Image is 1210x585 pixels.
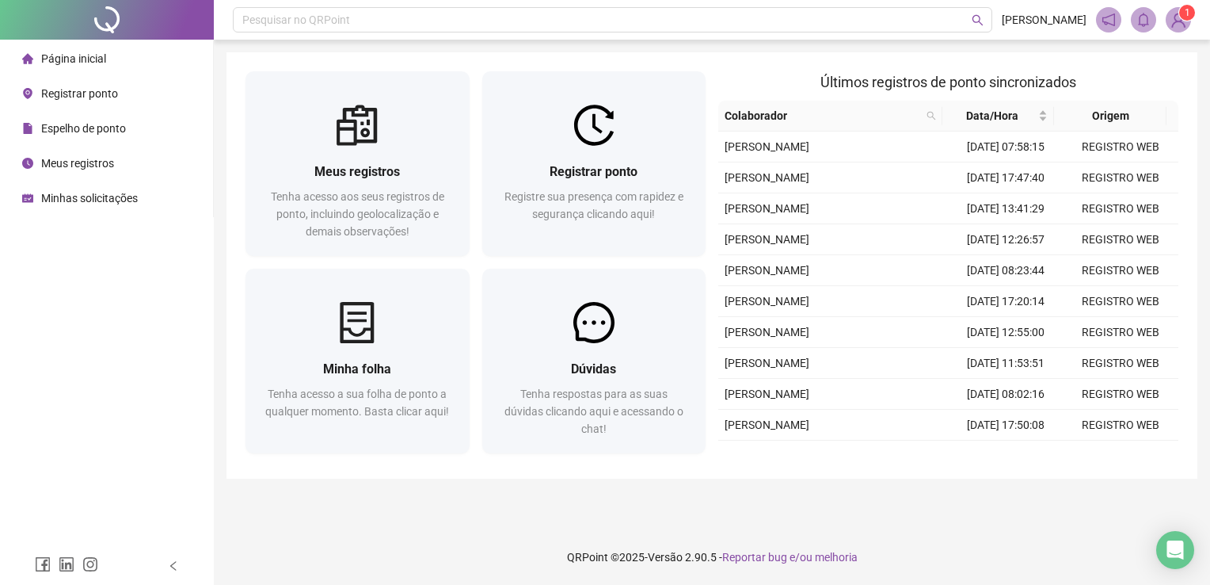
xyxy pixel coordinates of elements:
[949,379,1064,410] td: [DATE] 08:02:16
[923,104,939,128] span: search
[22,158,33,169] span: clock-circle
[725,233,809,246] span: [PERSON_NAME]
[725,171,809,184] span: [PERSON_NAME]
[949,255,1064,286] td: [DATE] 08:23:44
[245,269,470,453] a: Minha folhaTenha acesso a sua folha de ponto a qualquer momento. Basta clicar aqui!
[571,361,616,377] span: Dúvidas
[949,107,1035,124] span: Data/Hora
[1064,348,1178,379] td: REGISTRO WEB
[972,14,984,26] span: search
[1179,5,1195,21] sup: Atualize o seu contato no menu Meus Dados
[265,388,449,418] span: Tenha acesso a sua folha de ponto a qualquer momento. Basta clicar aqui!
[41,157,114,170] span: Meus registros
[323,361,391,377] span: Minha folha
[482,71,706,256] a: Registrar pontoRegistre sua presença com rapidez e segurança clicando aqui!
[725,295,809,308] span: [PERSON_NAME]
[949,224,1064,255] td: [DATE] 12:26:57
[1166,8,1190,32] img: 89433
[949,162,1064,193] td: [DATE] 17:47:40
[1064,379,1178,410] td: REGISTRO WEB
[504,190,683,220] span: Registre sua presença com rapidez e segurança clicando aqui!
[1064,286,1178,317] td: REGISTRO WEB
[22,53,33,64] span: home
[314,164,400,179] span: Meus registros
[1064,410,1178,441] td: REGISTRO WEB
[949,441,1064,472] td: [DATE] 13:24:04
[41,192,138,205] span: Minhas solicitações
[1136,13,1151,27] span: bell
[41,52,106,65] span: Página inicial
[59,556,74,572] span: linkedin
[725,264,809,277] span: [PERSON_NAME]
[942,101,1054,132] th: Data/Hora
[82,556,98,572] span: instagram
[949,317,1064,348] td: [DATE] 12:55:00
[1064,132,1178,162] td: REGISTRO WEB
[41,87,118,100] span: Registrar ponto
[949,410,1064,441] td: [DATE] 17:50:08
[22,88,33,99] span: environment
[271,190,444,238] span: Tenha acesso aos seus registros de ponto, incluindo geolocalização e demais observações!
[1064,224,1178,255] td: REGISTRO WEB
[245,71,470,256] a: Meus registrosTenha acesso aos seus registros de ponto, incluindo geolocalização e demais observa...
[820,74,1076,90] span: Últimos registros de ponto sincronizados
[1185,7,1190,18] span: 1
[725,140,809,153] span: [PERSON_NAME]
[725,326,809,338] span: [PERSON_NAME]
[1064,441,1178,472] td: REGISTRO WEB
[725,107,920,124] span: Colaborador
[22,123,33,134] span: file
[1054,101,1166,132] th: Origem
[1156,531,1194,569] div: Open Intercom Messenger
[949,132,1064,162] td: [DATE] 07:58:15
[22,193,33,204] span: schedule
[949,348,1064,379] td: [DATE] 11:53:51
[35,556,51,572] span: facebook
[214,530,1210,585] footer: QRPoint © 2025 - 2.90.5 -
[722,551,858,564] span: Reportar bug e/ou melhoria
[1064,162,1178,193] td: REGISTRO WEB
[927,111,936,120] span: search
[482,269,706,453] a: DúvidasTenha respostas para as suas dúvidas clicando aqui e acessando o chat!
[41,122,126,135] span: Espelho de ponto
[1064,255,1178,286] td: REGISTRO WEB
[725,419,809,431] span: [PERSON_NAME]
[1064,193,1178,224] td: REGISTRO WEB
[504,388,683,435] span: Tenha respostas para as suas dúvidas clicando aqui e acessando o chat!
[949,193,1064,224] td: [DATE] 13:41:29
[725,357,809,369] span: [PERSON_NAME]
[1002,11,1086,29] span: [PERSON_NAME]
[168,560,179,572] span: left
[648,551,683,564] span: Versão
[725,388,809,400] span: [PERSON_NAME]
[1064,317,1178,348] td: REGISTRO WEB
[1102,13,1116,27] span: notification
[949,286,1064,317] td: [DATE] 17:20:14
[550,164,637,179] span: Registrar ponto
[725,202,809,215] span: [PERSON_NAME]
